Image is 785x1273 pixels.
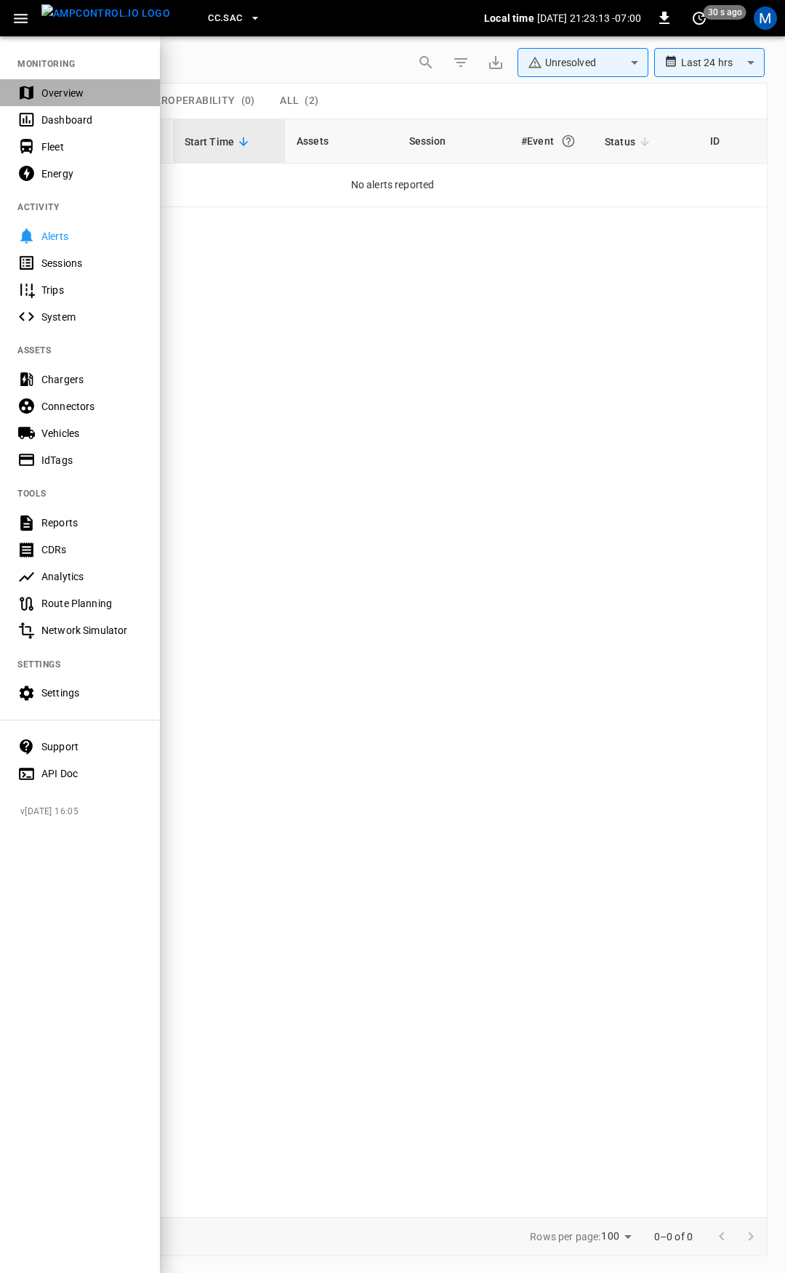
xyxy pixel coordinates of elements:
div: Settings [41,686,142,700]
span: CC.SAC [208,10,242,27]
div: IdTags [41,453,142,467]
div: Support [41,739,142,754]
div: Overview [41,86,142,100]
img: ampcontrol.io logo [41,4,170,23]
div: Dashboard [41,113,142,127]
div: CDRs [41,542,142,557]
div: Chargers [41,372,142,387]
div: Analytics [41,569,142,584]
div: Connectors [41,399,142,414]
div: Trips [41,283,142,297]
div: Alerts [41,229,142,244]
div: Fleet [41,140,142,154]
div: Sessions [41,256,142,270]
div: Vehicles [41,426,142,441]
div: System [41,310,142,324]
div: Energy [41,166,142,181]
div: Route Planning [41,596,142,611]
button: set refresh interval [688,7,711,30]
span: 30 s ago [704,5,746,20]
div: profile-icon [754,7,777,30]
p: [DATE] 21:23:13 -07:00 [537,11,641,25]
span: v [DATE] 16:05 [20,805,148,819]
div: Network Simulator [41,623,142,638]
div: API Doc [41,766,142,781]
div: Reports [41,515,142,530]
p: Local time [484,11,534,25]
